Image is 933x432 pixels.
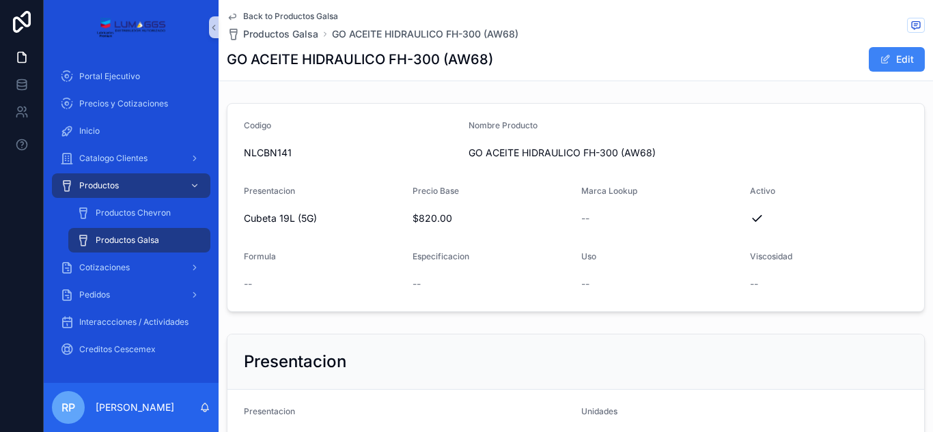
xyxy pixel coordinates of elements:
[52,146,210,171] a: Catalogo Clientes
[244,120,271,130] span: Codigo
[244,146,458,160] span: NLCBN141
[332,27,518,41] a: GO ACEITE HIDRAULICO FH-300 (AW68)
[750,186,775,196] span: Activo
[52,91,210,116] a: Precios y Cotizaciones
[96,16,165,38] img: App logo
[244,277,252,291] span: --
[79,98,168,109] span: Precios y Cotizaciones
[750,277,758,291] span: --
[243,27,318,41] span: Productos Galsa
[244,351,346,373] h2: Presentacion
[869,47,925,72] button: Edit
[68,228,210,253] a: Productos Galsa
[79,289,110,300] span: Pedidos
[52,119,210,143] a: Inicio
[469,120,538,130] span: Nombre Producto
[413,251,469,261] span: Especificacion
[750,251,792,261] span: Viscosidad
[79,317,189,328] span: Interaccciones / Actividades
[581,277,589,291] span: --
[96,235,159,246] span: Productos Galsa
[243,11,338,22] span: Back to Productos Galsa
[96,207,171,218] span: Productos Chevron
[581,251,596,261] span: Uso
[52,283,210,307] a: Pedidos
[413,186,459,196] span: Precio Base
[227,50,493,69] h1: GO ACEITE HIDRAULICO FH-300 (AW68)
[79,344,156,355] span: Creditos Cescemex
[244,406,295,416] span: Presentacion
[52,310,210,334] a: Interaccciones / Actividades
[79,71,140,82] span: Portal Ejecutivo
[413,277,421,291] span: --
[227,27,318,41] a: Productos Galsa
[227,11,338,22] a: Back to Productos Galsa
[52,255,210,280] a: Cotizaciones
[244,186,295,196] span: Presentacion
[52,173,210,198] a: Productos
[79,126,100,136] span: Inicio
[581,212,589,225] span: --
[52,337,210,362] a: Creditos Cescemex
[61,399,75,416] span: RP
[581,406,617,416] span: Unidades
[413,212,570,225] span: $820.00
[52,64,210,89] a: Portal Ejecutivo
[79,180,119,191] span: Productos
[79,153,148,164] span: Catalogo Clientes
[469,146,795,160] span: GO ACEITE HIDRAULICO FH-300 (AW68)
[581,186,637,196] span: Marca Lookup
[244,212,317,225] span: Cubeta 19L (5G)
[96,401,174,414] p: [PERSON_NAME]
[44,55,219,379] div: scrollable content
[244,251,276,261] span: Formula
[68,201,210,225] a: Productos Chevron
[79,262,130,273] span: Cotizaciones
